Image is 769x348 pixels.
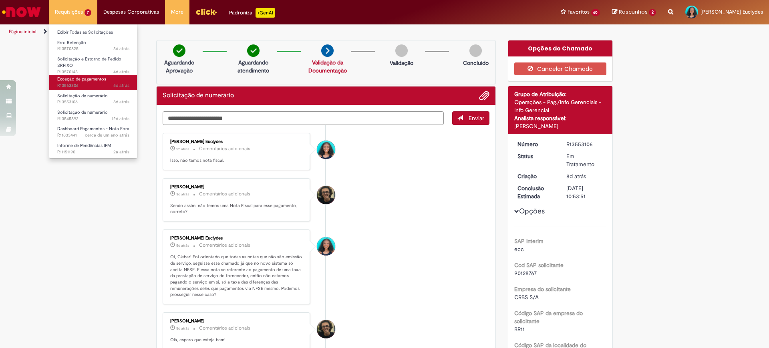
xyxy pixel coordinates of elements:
[57,76,106,82] span: Exceção de pagamentos
[170,185,304,189] div: [PERSON_NAME]
[591,9,600,16] span: 60
[199,325,250,332] small: Comentários adicionais
[317,320,335,338] div: Cleber Gressoni Rodrigues
[514,98,607,114] div: Operações - Pag./Info Gerenciais - Info Gerencial
[173,44,185,57] img: check-circle-green.png
[6,24,507,39] ul: Trilhas de página
[514,262,564,269] b: Cod SAP solicitante
[170,157,304,164] p: Isso, não temos nota fiscal.
[176,192,189,197] span: 3d atrás
[321,44,334,57] img: arrow-next.png
[55,8,83,16] span: Requisições
[234,58,273,74] p: Aguardando atendimento
[469,115,484,122] span: Enviar
[112,116,129,122] span: 12d atrás
[176,326,189,331] time: 24/09/2025 15:11:45
[511,152,561,160] dt: Status
[452,111,489,125] button: Enviar
[49,141,137,156] a: Aberto R11151190 : Informe de Pendências IFM
[170,236,304,241] div: [PERSON_NAME] Euclydes
[229,8,275,18] div: Padroniza
[57,46,129,52] span: R13570825
[57,132,129,139] span: R11833441
[49,92,137,107] a: Aberto R13553106 : Solicitação de numerário
[176,192,189,197] time: 27/09/2025 09:06:58
[57,116,129,122] span: R13545892
[511,140,561,148] dt: Número
[49,24,137,159] ul: Requisições
[49,108,137,123] a: Aberto R13545892 : Solicitação de numerário
[514,245,524,253] span: ecc
[113,82,129,89] span: 5d atrás
[469,44,482,57] img: img-circle-grey.png
[514,114,607,122] div: Analista responsável:
[508,40,613,56] div: Opções do Chamado
[176,147,189,151] span: 1m atrás
[160,58,199,74] p: Aguardando Aprovação
[176,326,189,331] span: 5d atrás
[112,116,129,122] time: 18/09/2025 09:17:04
[49,38,137,53] a: Aberto R13570825 : Erro Retenção
[85,9,91,16] span: 7
[619,8,648,16] span: Rascunhos
[1,4,42,20] img: ServiceNow
[317,141,335,159] div: Caroline Pontes Euclydes
[176,243,189,248] span: 5d atrás
[566,173,586,180] time: 21/09/2025 14:08:06
[170,254,304,298] p: Oi, Cleber! Foi orientado que todas as notas que não são emissão de serviço, seguisse esse chamad...
[568,8,590,16] span: Favoritos
[199,191,250,197] small: Comentários adicionais
[566,140,604,148] div: R13553106
[113,69,129,75] span: 4d atrás
[247,44,260,57] img: check-circle-green.png
[113,69,129,75] time: 26/09/2025 11:32:49
[49,75,137,90] a: Aberto R13563206 : Exceção de pagamentos
[171,8,183,16] span: More
[514,90,607,98] div: Grupo de Atribuição:
[511,172,561,180] dt: Criação
[57,40,86,46] span: Erro Retenção
[57,126,129,132] span: Dashboard Pagamentos - Nota Fora
[308,59,347,74] a: Validação da Documentação
[57,109,108,115] span: Solicitação de numerário
[163,111,444,125] textarea: Digite sua mensagem aqui...
[199,242,250,249] small: Comentários adicionais
[49,28,137,37] a: Exibir Todas as Solicitações
[514,122,607,130] div: [PERSON_NAME]
[57,56,125,68] span: Solicitação e Estorno de Pedido – SRFIXO
[514,62,607,75] button: Cancelar Chamado
[113,46,129,52] span: 3d atrás
[511,184,561,200] dt: Conclusão Estimada
[113,82,129,89] time: 24/09/2025 14:16:33
[57,149,129,155] span: R11151190
[479,91,489,101] button: Adicionar anexos
[701,8,763,15] span: [PERSON_NAME] Euclydes
[57,143,111,149] span: Informe de Pendências IFM
[163,92,234,99] h2: Solicitação de numerário Histórico de tíquete
[514,270,537,277] span: 90128767
[57,82,129,89] span: R13563206
[566,172,604,180] div: 21/09/2025 14:08:06
[649,9,656,16] span: 2
[566,184,604,200] div: [DATE] 10:53:51
[49,125,137,139] a: Aberto R11833441 : Dashboard Pagamentos - Nota Fora
[103,8,159,16] span: Despesas Corporativas
[113,149,129,155] time: 23/02/2024 14:30:18
[113,99,129,105] time: 21/09/2025 14:08:07
[514,286,571,293] b: Empresa do solicitante
[514,294,539,301] span: CRBS S/A
[57,99,129,105] span: R13553106
[49,55,137,72] a: Aberto R13570143 : Solicitação e Estorno de Pedido – SRFIXO
[176,147,189,151] time: 29/09/2025 11:53:51
[612,8,656,16] a: Rascunhos
[566,173,586,180] span: 8d atrás
[113,149,129,155] span: 2a atrás
[514,310,583,325] b: Código SAP da empresa do solicitante
[317,186,335,204] div: Cleber Gressoni Rodrigues
[390,59,413,67] p: Validação
[85,132,129,138] span: cerca de um ano atrás
[199,145,250,152] small: Comentários adicionais
[170,203,304,215] p: Sendo assim, não temos uma Nota Fiscal para esse pagamento, correto?
[317,237,335,255] div: Caroline Pontes Euclydes
[195,6,217,18] img: click_logo_yellow_360x200.png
